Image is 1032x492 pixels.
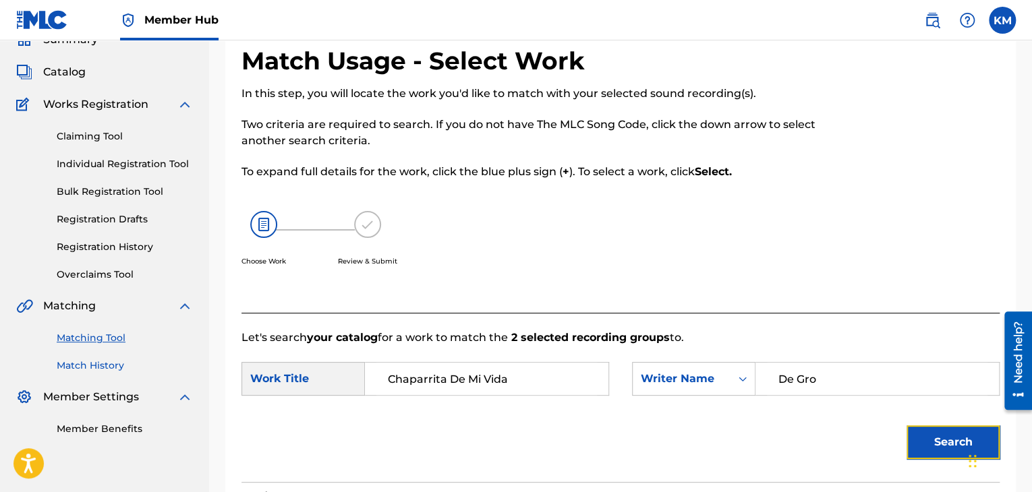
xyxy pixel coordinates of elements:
img: 26af456c4569493f7445.svg [250,211,277,238]
span: Works Registration [43,96,148,113]
a: Public Search [919,7,946,34]
a: Claiming Tool [57,129,193,144]
p: Let's search for a work to match the to. [241,330,1000,346]
div: User Menu [989,7,1016,34]
strong: your catalog [307,331,378,344]
img: search [924,12,940,28]
img: Catalog [16,64,32,80]
form: Search Form [241,346,1000,482]
a: SummarySummary [16,32,98,48]
img: Matching [16,298,33,314]
a: Individual Registration Tool [57,157,193,171]
div: Writer Name [641,371,722,387]
p: Two criteria are required to search. If you do not have The MLC Song Code, click the down arrow t... [241,117,825,149]
strong: 2 selected recording groups [508,331,670,344]
span: Catalog [43,64,86,80]
img: expand [177,96,193,113]
div: Drag [969,441,977,481]
button: Search [907,425,1000,459]
a: Bulk Registration Tool [57,185,193,199]
iframe: Resource Center [994,307,1032,415]
img: Member Settings [16,389,32,405]
a: CatalogCatalog [16,64,86,80]
strong: + [563,165,569,178]
p: In this step, you will locate the work you'd like to match with your selected sound recording(s). [241,86,825,102]
a: Registration History [57,240,193,254]
h2: Match Usage - Select Work [241,46,592,76]
span: Matching [43,298,96,314]
img: Top Rightsholder [120,12,136,28]
a: Matching Tool [57,331,193,345]
a: Registration Drafts [57,212,193,226]
p: Choose Work [241,256,286,266]
a: Overclaims Tool [57,268,193,282]
img: MLC Logo [16,10,68,30]
iframe: Chat Widget [965,427,1032,492]
a: Member Benefits [57,422,193,436]
span: Member Settings [43,389,139,405]
strong: Select. [695,165,732,178]
img: help [959,12,975,28]
p: Review & Submit [338,256,397,266]
img: Works Registration [16,96,34,113]
img: expand [177,298,193,314]
p: To expand full details for the work, click the blue plus sign ( ). To select a work, click [241,164,825,180]
span: Member Hub [144,12,219,28]
img: 173f8e8b57e69610e344.svg [354,211,381,238]
div: Help [954,7,981,34]
img: expand [177,389,193,405]
a: Match History [57,359,193,373]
